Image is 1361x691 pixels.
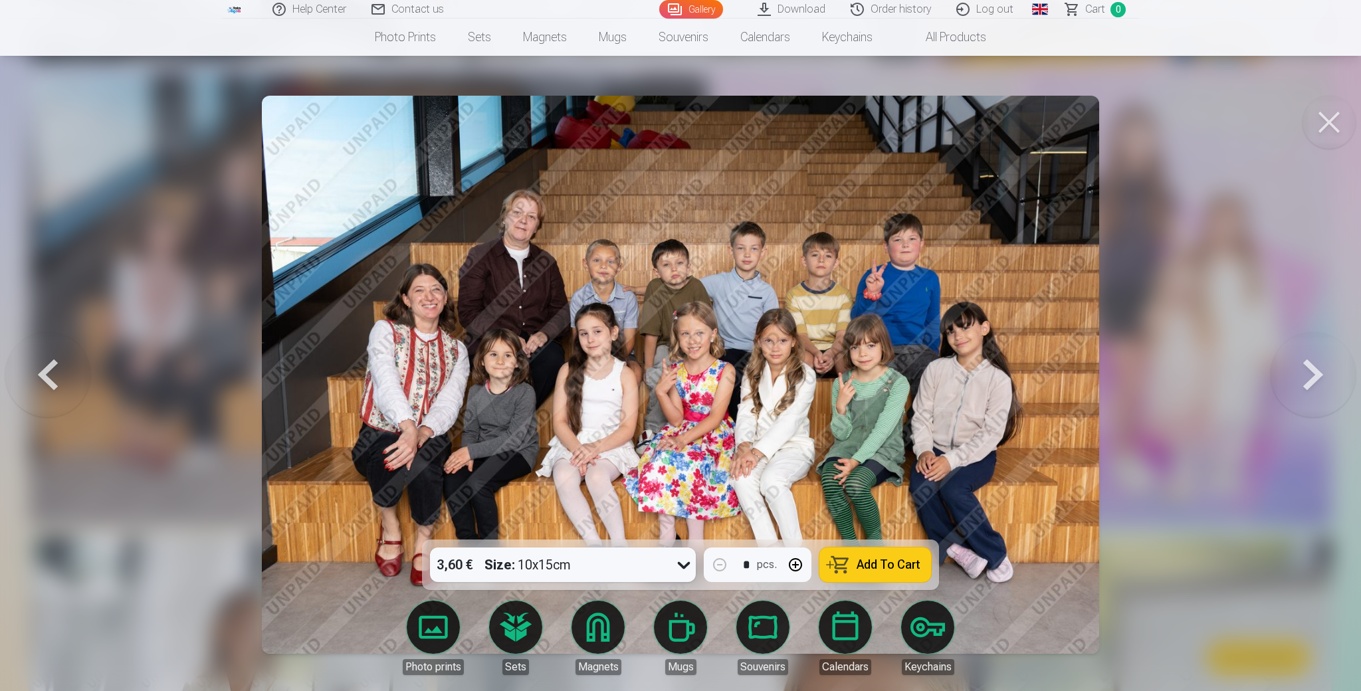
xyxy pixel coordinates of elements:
[452,19,507,56] a: Sets
[227,5,242,13] img: /fa1
[902,659,954,675] div: Keychains
[359,19,452,56] a: Photo prints
[724,19,806,56] a: Calendars
[478,601,553,675] a: Sets
[819,659,871,675] div: Calendars
[890,601,965,675] a: Keychains
[484,547,571,582] div: 10x15cm
[403,659,464,675] div: Photo prints
[643,19,724,56] a: Souvenirs
[430,547,479,582] div: 3,60 €
[665,659,696,675] div: Mugs
[819,547,931,582] button: Add To Cart
[583,19,643,56] a: Mugs
[643,601,718,675] a: Mugs
[1110,2,1126,17] span: 0
[808,601,883,675] a: Calendars
[561,601,635,675] a: Magnets
[857,559,920,571] span: Add To Cart
[806,19,889,56] a: Keychains
[507,19,583,56] a: Magnets
[502,659,529,675] div: Sets
[484,555,515,574] strong: Size :
[726,601,800,675] a: Souvenirs
[576,659,621,675] div: Magnets
[396,601,471,675] a: Photo prints
[1085,1,1105,17] span: Сart
[738,659,788,675] div: Souvenirs
[889,19,1002,56] a: All products
[757,557,777,573] div: pcs.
